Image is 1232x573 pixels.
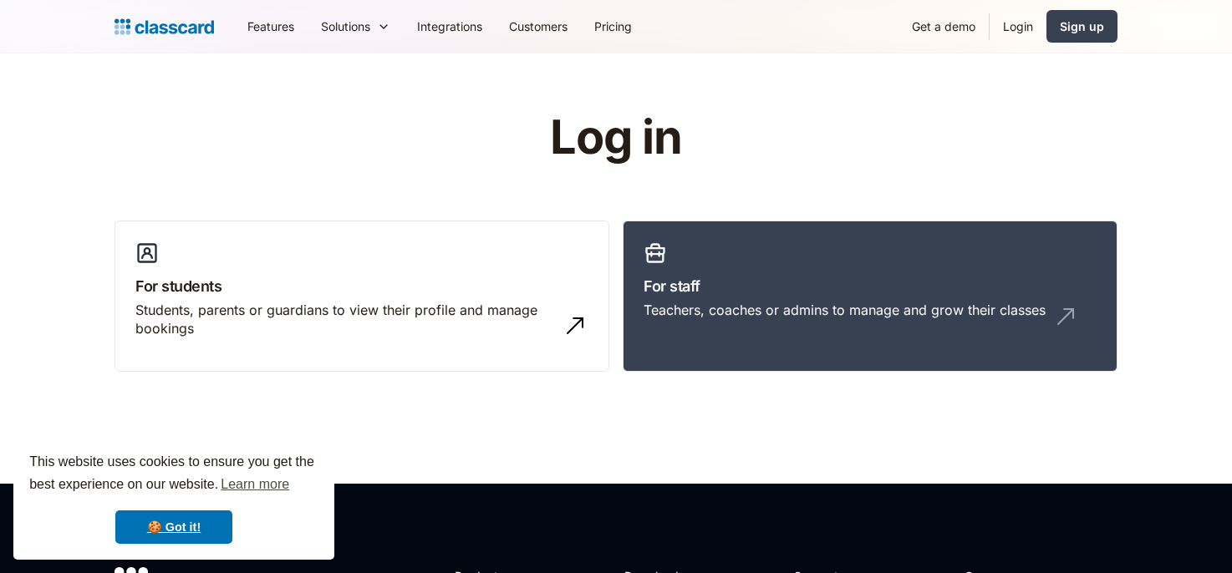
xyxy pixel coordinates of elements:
[990,8,1046,45] a: Login
[351,112,882,164] h1: Log in
[496,8,581,45] a: Customers
[135,275,588,297] h3: For students
[321,18,370,35] div: Solutions
[13,436,334,560] div: cookieconsent
[899,8,989,45] a: Get a demo
[1060,18,1104,35] div: Sign up
[1046,10,1117,43] a: Sign up
[115,510,232,544] a: dismiss cookie message
[644,301,1046,319] div: Teachers, coaches or admins to manage and grow their classes
[218,472,292,497] a: learn more about cookies
[135,301,555,338] div: Students, parents or guardians to view their profile and manage bookings
[308,8,404,45] div: Solutions
[115,221,609,373] a: For studentsStudents, parents or guardians to view their profile and manage bookings
[581,8,645,45] a: Pricing
[644,275,1097,297] h3: For staff
[115,15,214,38] a: home
[234,8,308,45] a: Features
[623,221,1117,373] a: For staffTeachers, coaches or admins to manage and grow their classes
[404,8,496,45] a: Integrations
[29,452,318,497] span: This website uses cookies to ensure you get the best experience on our website.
